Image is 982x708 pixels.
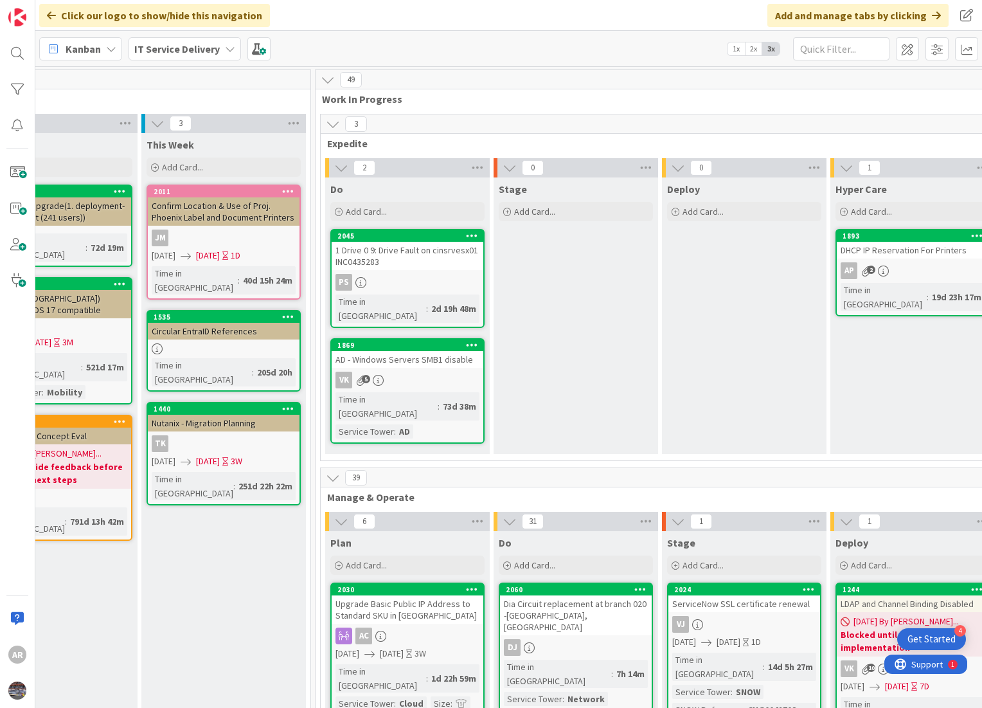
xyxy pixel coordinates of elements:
div: Time in [GEOGRAPHIC_DATA] [152,358,252,386]
span: Add Card... [346,206,387,217]
div: 1D [231,249,240,262]
span: : [731,685,733,699]
div: AC [355,628,372,644]
div: VJ [668,616,820,633]
span: 39 [345,470,367,486]
span: [DATE] By [PERSON_NAME]... [853,615,959,628]
span: Add Card... [514,206,555,217]
span: : [81,360,83,374]
div: Add and manage tabs by clicking [767,4,949,27]
span: Add Card... [851,559,892,571]
span: 0 [690,160,712,176]
span: [DATE] [841,680,864,693]
div: 1869 [337,341,483,350]
div: 205d 20h [254,365,296,379]
div: 1440 [154,404,299,413]
div: 40d 15h 24m [240,273,296,287]
span: [DATE] [196,455,220,468]
span: 1 [690,514,712,529]
div: 251d 22h 22m [235,479,296,493]
div: 72d 19m [87,241,127,255]
a: 1440Nutanix - Migration PlanningTK[DATE][DATE]3WTime in [GEOGRAPHIC_DATA]:251d 22h 22m [147,402,301,505]
a: 1869AD - Windows Servers SMB1 disableVKTime in [GEOGRAPHIC_DATA]:73d 38mService Tower:AD [330,338,485,444]
div: Mobility [44,385,85,399]
span: : [233,479,235,493]
div: 2060 [500,584,652,595]
div: PS [335,274,352,291]
div: 3W [231,455,242,468]
span: Stage [499,183,527,195]
div: 73d 38m [440,399,479,413]
div: 1535 [154,313,299,322]
a: 2011Confirm Location & Use of Proj. Phoenix Label and Document PrintersJM[DATE][DATE]1DTime in [G... [147,185,301,300]
div: 1535 [148,311,299,323]
span: 3x [762,42,780,55]
div: VK [841,660,857,677]
div: Time in [GEOGRAPHIC_DATA] [841,283,927,311]
div: Time in [GEOGRAPHIC_DATA] [152,472,233,500]
span: Support [27,2,58,17]
div: 2045 [332,230,483,242]
div: 2024ServiceNow SSL certificate renewal [668,584,820,612]
div: 1440 [148,403,299,415]
div: Nutanix - Migration Planning [148,415,299,431]
div: AD - Windows Servers SMB1 disable [332,351,483,368]
span: : [438,399,440,413]
span: 3 [345,116,367,132]
span: Kanban [66,41,101,57]
div: 2011 [154,187,299,196]
div: 2011Confirm Location & Use of Proj. Phoenix Label and Document Printers [148,186,299,226]
div: 3W [415,647,426,660]
div: Service Tower [504,692,562,706]
span: : [562,692,564,706]
div: 2011 [148,186,299,197]
span: [DATE] [885,680,909,693]
div: Service Tower [672,685,731,699]
span: 1 [859,160,880,176]
div: 14d 5h 27m [765,660,816,674]
div: PS [332,274,483,291]
div: VJ [672,616,689,633]
span: [DATE] [335,647,359,660]
div: JM [148,230,299,246]
span: Add Card... [346,559,387,571]
div: 2d 19h 48m [428,302,479,316]
a: 20451 Drive 0 9: Drive Fault on cinsrvesx01 INC0435283PSTime in [GEOGRAPHIC_DATA]:2d 19h 48m [330,229,485,328]
div: 1 Drive 0 9: Drive Fault on cinsrvesx01 INC0435283 [332,242,483,270]
div: AC [332,628,483,644]
span: : [85,241,87,255]
div: ServiceNow SSL certificate renewal [668,595,820,612]
span: [DATE] [717,635,740,649]
div: 1869AD - Windows Servers SMB1 disable [332,340,483,368]
div: 1D [751,635,761,649]
div: 2024 [668,584,820,595]
div: 521d 17m [83,360,127,374]
div: Time in [GEOGRAPHIC_DATA] [152,266,238,295]
div: 2030 [337,585,483,594]
div: 4 [954,625,966,637]
span: 6 [353,514,375,529]
div: Time in [GEOGRAPHIC_DATA] [335,664,426,693]
div: 2030Upgrade Basic Public IP Address to Standard SKU in [GEOGRAPHIC_DATA] [332,584,483,624]
span: 5 [362,375,370,383]
div: Upgrade Basic Public IP Address to Standard SKU in [GEOGRAPHIC_DATA] [332,595,483,624]
div: DJ [500,639,652,656]
a: 1535Circular EntraID ReferencesTime in [GEOGRAPHIC_DATA]:205d 20h [147,310,301,392]
span: [DATE] [672,635,696,649]
span: : [65,514,67,529]
span: Add Card... [514,559,555,571]
span: : [927,290,929,304]
div: Confirm Location & Use of Proj. Phoenix Label and Document Printers [148,197,299,226]
div: 2060 [506,585,652,594]
div: AP [841,262,857,279]
div: Click our logo to show/hide this navigation [39,4,270,27]
b: IT Service Delivery [134,42,220,55]
span: [DATE] [28,336,51,349]
span: [DATE] [196,249,220,262]
div: Open Get Started checklist, remaining modules: 4 [897,628,966,650]
span: : [611,667,613,681]
span: : [42,385,44,399]
span: 31 [522,514,544,529]
div: Network [564,692,608,706]
div: 2045 [337,231,483,241]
